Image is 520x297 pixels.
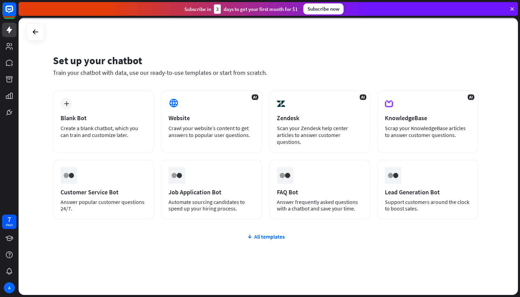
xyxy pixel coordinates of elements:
div: Subscribe now [303,3,344,14]
div: 7 [8,216,11,222]
div: days [6,222,13,227]
a: 7 days [2,215,17,229]
div: A [4,282,15,293]
div: 3 [214,4,221,14]
div: Subscribe in days to get your first month for $1 [184,4,298,14]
